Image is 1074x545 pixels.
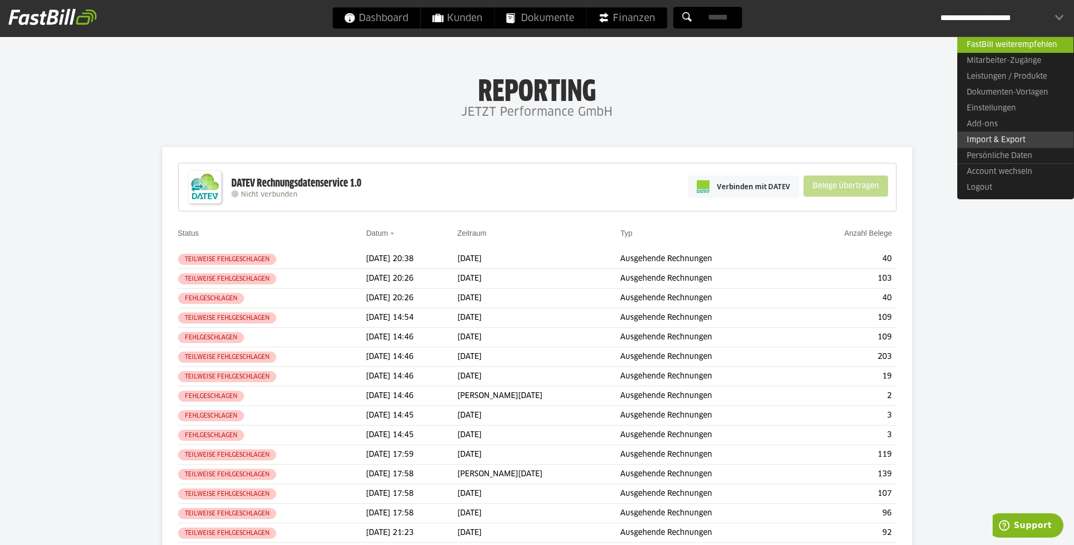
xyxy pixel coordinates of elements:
[620,504,797,523] td: Ausgehende Rechnungen
[178,332,244,343] sl-badge: Fehlgeschlagen
[457,250,621,269] td: [DATE]
[178,508,276,519] sl-badge: Teilweise fehlgeschlagen
[620,426,797,445] td: Ausgehende Rechnungen
[620,367,797,386] td: Ausgehende Rechnungen
[366,328,457,347] td: [DATE] 14:46
[332,7,420,29] a: Dashboard
[178,312,276,324] sl-badge: Teilweise fehlgeschlagen
[620,308,797,328] td: Ausgehende Rechnungen
[457,406,621,426] td: [DATE]
[797,250,896,269] td: 40
[797,269,896,289] td: 103
[366,445,457,465] td: [DATE] 17:59
[797,504,896,523] td: 96
[957,163,1073,180] a: Account wechseln
[457,229,487,237] a: Zeitraum
[993,513,1063,540] iframe: Öffnet ein Widget, in dem Sie weitere Informationen finden
[957,69,1073,85] a: Leistungen / Produkte
[457,289,621,308] td: [DATE]
[620,445,797,465] td: Ausgehende Rechnungen
[366,465,457,484] td: [DATE] 17:58
[178,293,244,304] sl-badge: Fehlgeschlagen
[957,147,1073,164] a: Persönliche Daten
[390,233,397,235] img: sort_desc.gif
[241,191,297,198] span: Nicht verbunden
[620,229,632,237] a: Typ
[620,523,797,543] td: Ausgehende Rechnungen
[797,426,896,445] td: 3
[620,465,797,484] td: Ausgehende Rechnungen
[457,465,621,484] td: [PERSON_NAME][DATE]
[366,289,457,308] td: [DATE] 20:26
[366,229,388,237] a: Datum
[457,308,621,328] td: [DATE]
[366,484,457,504] td: [DATE] 17:58
[797,465,896,484] td: 139
[178,352,276,363] sl-badge: Teilweise fehlgeschlagen
[457,484,621,504] td: [DATE]
[844,229,892,237] a: Anzahl Belege
[178,371,276,382] sl-badge: Teilweise fehlgeschlagen
[957,100,1073,116] a: Einstellungen
[717,181,790,192] span: Verbinden mit DATEV
[688,175,799,198] a: Verbinden mit DATEV
[598,7,655,29] span: Finanzen
[366,426,457,445] td: [DATE] 14:45
[797,386,896,406] td: 2
[797,347,896,367] td: 203
[957,132,1073,148] a: Import & Export
[366,504,457,523] td: [DATE] 17:58
[957,53,1073,69] a: Mitarbeiter-Zugänge
[797,308,896,328] td: 109
[366,308,457,328] td: [DATE] 14:54
[457,328,621,347] td: [DATE]
[457,269,621,289] td: [DATE]
[366,406,457,426] td: [DATE] 14:45
[178,273,276,284] sl-badge: Teilweise fehlgeschlagen
[457,386,621,406] td: [PERSON_NAME][DATE]
[457,426,621,445] td: [DATE]
[366,250,457,269] td: [DATE] 20:38
[344,7,408,29] span: Dashboard
[797,406,896,426] td: 3
[421,7,494,29] a: Kunden
[494,7,586,29] a: Dokumente
[366,347,457,367] td: [DATE] 14:46
[620,250,797,269] td: Ausgehende Rechnungen
[178,410,244,421] sl-badge: Fehlgeschlagen
[366,367,457,386] td: [DATE] 14:46
[178,229,199,237] a: Status
[178,254,276,265] sl-badge: Teilweise fehlgeschlagen
[457,347,621,367] td: [DATE]
[366,523,457,543] td: [DATE] 21:23
[957,116,1073,132] a: Add-ons
[797,445,896,465] td: 119
[797,328,896,347] td: 109
[8,8,97,25] img: fastbill_logo_white.png
[620,328,797,347] td: Ausgehende Rechnungen
[797,289,896,308] td: 40
[432,7,482,29] span: Kunden
[506,7,574,29] span: Dokumente
[178,528,276,539] sl-badge: Teilweise fehlgeschlagen
[620,386,797,406] td: Ausgehende Rechnungen
[620,406,797,426] td: Ausgehende Rechnungen
[178,391,244,402] sl-badge: Fehlgeschlagen
[106,75,968,102] h1: Reporting
[620,269,797,289] td: Ausgehende Rechnungen
[797,484,896,504] td: 107
[366,386,457,406] td: [DATE] 14:46
[620,289,797,308] td: Ausgehende Rechnungen
[457,504,621,523] td: [DATE]
[797,367,896,386] td: 19
[184,166,226,208] img: DATEV-Datenservice Logo
[178,430,244,441] sl-badge: Fehlgeschlagen
[586,7,667,29] a: Finanzen
[620,347,797,367] td: Ausgehende Rechnungen
[231,177,361,190] div: DATEV Rechnungsdatenservice 1.0
[457,523,621,543] td: [DATE]
[178,488,276,500] sl-badge: Teilweise fehlgeschlagen
[957,180,1073,196] a: Logout
[620,484,797,504] td: Ausgehende Rechnungen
